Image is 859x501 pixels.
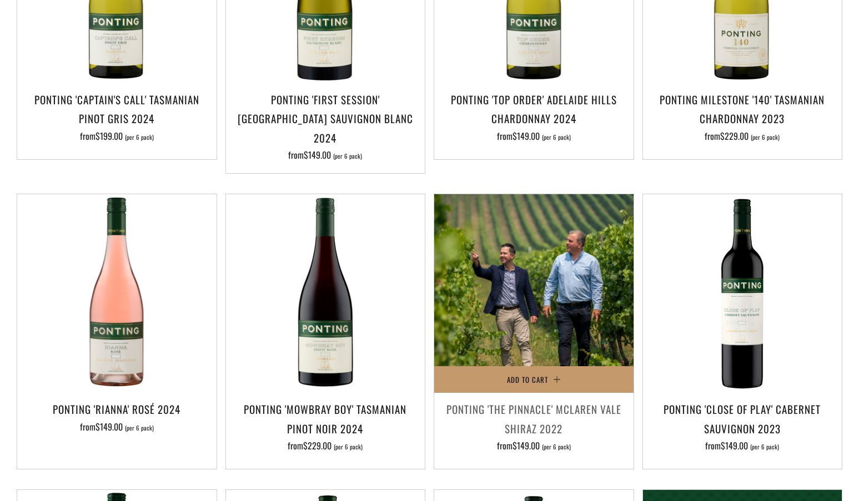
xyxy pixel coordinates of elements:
h3: Ponting 'Rianna' Rosé 2024 [23,399,211,418]
span: from [288,148,362,161]
span: $229.00 [303,439,331,452]
span: from [497,129,571,143]
h3: Ponting 'First Session' [GEOGRAPHIC_DATA] Sauvignon Blanc 2024 [232,90,420,147]
span: from [80,420,154,433]
span: from [288,439,363,452]
h3: Ponting Milestone '140' Tasmanian Chardonnay 2023 [649,90,837,128]
span: $149.00 [513,129,540,143]
span: (per 6 pack) [333,153,362,159]
span: $149.00 [304,148,331,161]
span: $199.00 [96,129,123,143]
h3: Ponting 'Close of Play' Cabernet Sauvignon 2023 [649,399,837,437]
span: (per 6 pack) [125,134,154,140]
a: Ponting 'Mowbray Boy' Tasmanian Pinot Noir 2024 from$229.00 (per 6 pack) [226,399,425,455]
span: from [705,129,780,143]
span: (per 6 pack) [334,444,363,450]
a: Ponting 'Rianna' Rosé 2024 from$149.00 (per 6 pack) [17,399,217,455]
span: $149.00 [721,439,748,452]
a: Ponting 'First Session' [GEOGRAPHIC_DATA] Sauvignon Blanc 2024 from$149.00 (per 6 pack) [226,90,425,159]
a: Ponting 'Captain's Call' Tasmanian Pinot Gris 2024 from$199.00 (per 6 pack) [17,90,217,145]
span: $229.00 [720,129,749,143]
span: from [705,439,779,452]
span: $149.00 [96,420,123,433]
span: (per 6 pack) [751,134,780,140]
span: from [497,439,571,452]
span: $149.00 [513,439,540,452]
h3: Ponting 'Mowbray Boy' Tasmanian Pinot Noir 2024 [232,399,420,437]
span: (per 6 pack) [542,444,571,450]
span: (per 6 pack) [125,425,154,431]
a: Ponting 'The Pinnacle' McLaren Vale Shiraz 2022 from$149.00 (per 6 pack) [434,399,634,455]
span: (per 6 pack) [542,134,571,140]
span: Add to Cart [507,374,548,385]
span: (per 6 pack) [750,444,779,450]
span: from [80,129,154,143]
h3: Ponting 'Top Order' Adelaide Hills Chardonnay 2024 [440,90,628,128]
h3: Ponting 'Captain's Call' Tasmanian Pinot Gris 2024 [23,90,211,128]
button: Add to Cart [434,366,634,393]
a: Ponting Milestone '140' Tasmanian Chardonnay 2023 from$229.00 (per 6 pack) [643,90,842,145]
a: Ponting 'Close of Play' Cabernet Sauvignon 2023 from$149.00 (per 6 pack) [643,399,842,455]
h3: Ponting 'The Pinnacle' McLaren Vale Shiraz 2022 [440,399,628,437]
a: Ponting 'Top Order' Adelaide Hills Chardonnay 2024 from$149.00 (per 6 pack) [434,90,634,145]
